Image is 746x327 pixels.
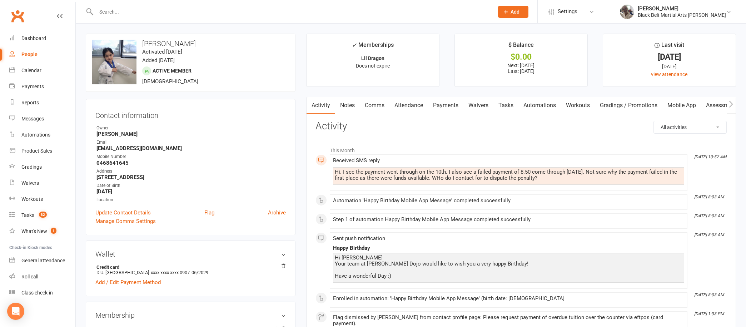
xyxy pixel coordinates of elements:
[7,303,24,320] div: Open Intercom Messenger
[96,174,286,180] strong: [STREET_ADDRESS]
[21,132,50,138] div: Automations
[142,78,198,85] span: [DEMOGRAPHIC_DATA]
[333,235,385,242] span: Sent push notification
[701,97,745,114] a: Assessments
[493,97,518,114] a: Tasks
[498,6,528,18] button: Add
[9,207,75,223] a: Tasks 82
[651,71,687,77] a: view attendance
[9,111,75,127] a: Messages
[21,84,44,89] div: Payments
[335,169,682,181] div: Hi. I see the payment went through on the 10th. I also see a failed payment of 8.50 come through ...
[96,153,286,160] div: Mobile Number
[356,63,390,69] span: Does not expire
[96,168,286,175] div: Address
[662,97,701,114] a: Mobile App
[335,97,360,114] a: Notes
[21,290,53,296] div: Class check-in
[361,55,384,61] strong: Lil Dragon
[9,285,75,301] a: Class kiosk mode
[315,143,727,154] li: This Month
[610,53,729,61] div: [DATE]
[96,125,286,132] div: Owner
[694,213,724,218] i: [DATE] 8:03 AM
[620,5,634,19] img: thumb_image1542407505.png
[428,97,463,114] a: Payments
[694,292,724,297] i: [DATE] 8:03 AM
[9,175,75,191] a: Waivers
[21,228,47,234] div: What's New
[268,208,286,217] a: Archive
[95,263,286,276] li: D.U. [GEOGRAPHIC_DATA]
[96,264,282,270] strong: Credit card
[96,188,286,195] strong: [DATE]
[92,40,136,84] img: image1754712829.png
[389,97,428,114] a: Attendance
[638,5,726,12] div: [PERSON_NAME]
[9,253,75,269] a: General attendance kiosk mode
[694,311,724,316] i: [DATE] 1:33 PM
[96,182,286,189] div: Date of Birth
[461,53,581,61] div: $0.00
[21,51,38,57] div: People
[694,194,724,199] i: [DATE] 8:03 AM
[9,223,75,239] a: What's New1
[638,12,726,18] div: Black Belt Martial Arts [PERSON_NAME]
[95,311,286,319] h3: Membership
[558,4,577,20] span: Settings
[21,196,43,202] div: Workouts
[508,40,534,53] div: $ Balance
[96,160,286,166] strong: 0468641645
[333,296,684,302] div: Enrolled in automation: 'Happy Birthday Mobile App Message' (birth date: [DEMOGRAPHIC_DATA]
[9,269,75,285] a: Roll call
[610,63,729,70] div: [DATE]
[96,131,286,137] strong: [PERSON_NAME]
[95,250,286,258] h3: Wallet
[9,79,75,95] a: Payments
[21,148,52,154] div: Product Sales
[518,97,561,114] a: Automations
[153,68,192,74] span: Active member
[96,145,286,152] strong: [EMAIL_ADDRESS][DOMAIN_NAME]
[95,109,286,119] h3: Contact information
[21,164,42,170] div: Gradings
[511,9,519,15] span: Add
[21,68,41,73] div: Calendar
[333,245,684,251] div: Happy Birthday
[352,40,394,54] div: Memberships
[461,63,581,74] p: Next: [DATE] Last: [DATE]
[51,228,56,234] span: 1
[315,121,727,132] h3: Activity
[21,212,34,218] div: Tasks
[333,198,684,204] div: Automation 'Happy Birthday Mobile App Message' completed successfully
[595,97,662,114] a: Gradings / Promotions
[655,40,684,53] div: Last visit
[9,127,75,143] a: Automations
[92,40,289,48] h3: [PERSON_NAME]
[21,258,65,263] div: General attendance
[96,197,286,203] div: Location
[9,95,75,111] a: Reports
[352,42,357,49] i: ✓
[21,116,44,122] div: Messages
[21,100,39,105] div: Reports
[333,314,684,327] div: Flag dismissed by [PERSON_NAME] from contact profile page: Please request payment of overdue tuit...
[694,232,724,237] i: [DATE] 8:03 AM
[95,278,161,287] a: Add / Edit Payment Method
[9,7,26,25] a: Clubworx
[142,49,182,55] time: Activated [DATE]
[21,180,39,186] div: Waivers
[9,191,75,207] a: Workouts
[39,212,47,218] span: 82
[694,154,726,159] i: [DATE] 10:57 AM
[204,208,214,217] a: Flag
[95,217,156,226] a: Manage Comms Settings
[333,217,684,223] div: Step 1 of automation Happy Birthday Mobile App Message completed successfully
[360,97,389,114] a: Comms
[21,35,46,41] div: Dashboard
[307,97,335,114] a: Activity
[142,57,175,64] time: Added [DATE]
[95,208,151,217] a: Update Contact Details
[333,158,684,164] div: Received SMS reply
[9,63,75,79] a: Calendar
